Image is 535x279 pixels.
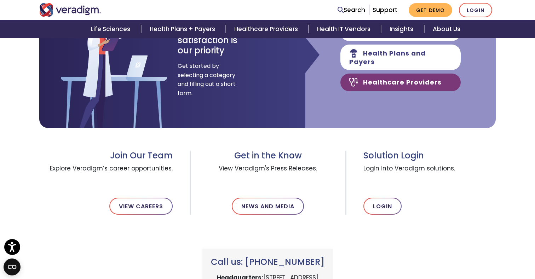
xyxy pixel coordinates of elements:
a: Health IT Vendors [309,20,381,38]
button: Open CMP widget [4,258,21,275]
span: Get started by selecting a category and filling out a short form. [178,62,236,98]
a: Insights [381,20,424,38]
a: Health Plans + Payers [141,20,226,38]
h3: Solution Login [363,151,496,161]
a: Search [338,5,365,15]
img: Veradigm logo [39,3,101,17]
h3: Join Our Team [39,151,173,161]
a: Life Sciences [82,20,141,38]
a: Get Demo [409,3,452,17]
h3: Call us: [PHONE_NUMBER] [211,257,324,267]
a: News and Media [232,198,304,215]
a: Support [373,6,397,14]
a: Login [459,3,492,17]
a: Healthcare Providers [226,20,309,38]
span: Login into Veradigm solutions. [363,161,496,186]
h3: Your satisfaction is our priority [178,25,250,56]
span: Explore Veradigm’s career opportunities. [39,161,173,186]
a: View Careers [109,198,173,215]
a: About Us [424,20,469,38]
span: View Veradigm's Press Releases. [208,161,328,186]
a: Login [363,198,402,215]
h3: Get in the Know [208,151,328,161]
